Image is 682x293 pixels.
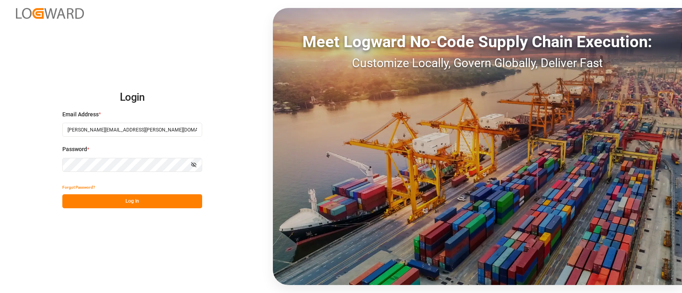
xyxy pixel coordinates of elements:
[62,145,87,153] span: Password
[62,85,202,110] h2: Login
[273,30,682,54] div: Meet Logward No-Code Supply Chain Execution:
[62,123,202,137] input: Enter your email
[62,194,202,208] button: Log In
[62,180,95,194] button: Forgot Password?
[273,54,682,72] div: Customize Locally, Govern Globally, Deliver Fast
[16,8,84,19] img: Logward_new_orange.png
[62,110,99,119] span: Email Address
